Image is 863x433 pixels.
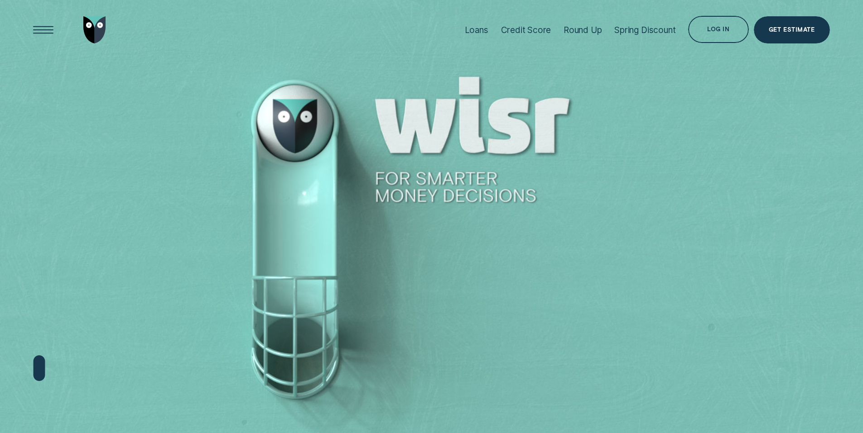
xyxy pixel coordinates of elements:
div: Spring Discount [614,25,675,35]
div: Credit Score [501,25,551,35]
div: Round Up [564,25,602,35]
a: Get Estimate [754,16,830,43]
img: Wisr [83,16,106,43]
div: Loans [465,25,488,35]
button: Open Menu [30,16,57,43]
button: Log in [688,16,748,43]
